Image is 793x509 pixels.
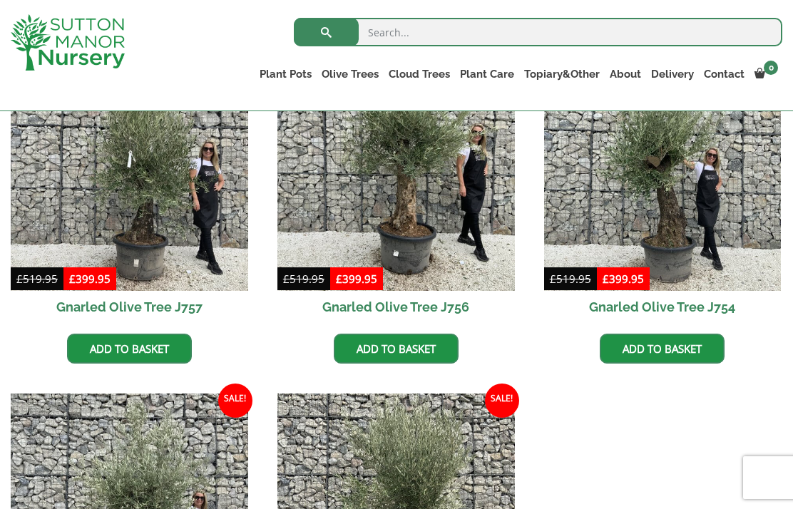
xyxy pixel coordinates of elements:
[699,64,749,84] a: Contact
[255,64,317,84] a: Plant Pots
[294,18,782,46] input: Search...
[277,53,515,291] img: Gnarled Olive Tree J756
[550,272,591,286] bdi: 519.95
[11,53,248,323] a: Sale! Gnarled Olive Tree J757
[334,334,459,364] a: Add to basket: “Gnarled Olive Tree J756”
[544,291,782,323] h2: Gnarled Olive Tree J754
[283,272,324,286] bdi: 519.95
[336,272,342,286] span: £
[384,64,455,84] a: Cloud Trees
[485,384,519,418] span: Sale!
[69,272,111,286] bdi: 399.95
[603,272,609,286] span: £
[764,61,778,75] span: 0
[336,272,377,286] bdi: 399.95
[646,64,699,84] a: Delivery
[550,272,556,286] span: £
[317,64,384,84] a: Olive Trees
[69,272,76,286] span: £
[283,272,290,286] span: £
[16,272,58,286] bdi: 519.95
[600,334,725,364] a: Add to basket: “Gnarled Olive Tree J754”
[16,272,23,286] span: £
[544,53,782,323] a: Sale! Gnarled Olive Tree J754
[277,53,515,323] a: Sale! Gnarled Olive Tree J756
[11,53,248,291] img: Gnarled Olive Tree J757
[218,384,252,418] span: Sale!
[67,334,192,364] a: Add to basket: “Gnarled Olive Tree J757”
[603,272,644,286] bdi: 399.95
[544,53,782,291] img: Gnarled Olive Tree J754
[11,14,125,71] img: logo
[455,64,519,84] a: Plant Care
[277,291,515,323] h2: Gnarled Olive Tree J756
[519,64,605,84] a: Topiary&Other
[605,64,646,84] a: About
[11,291,248,323] h2: Gnarled Olive Tree J757
[749,64,782,84] a: 0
